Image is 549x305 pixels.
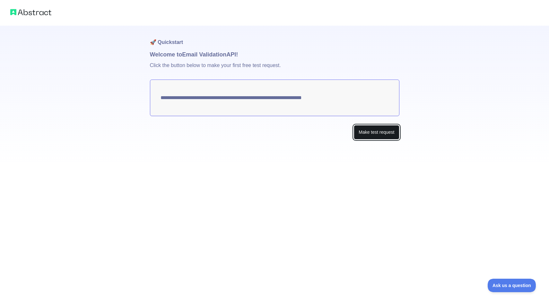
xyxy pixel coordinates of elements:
[150,50,399,59] h1: Welcome to Email Validation API!
[10,8,51,17] img: Abstract logo
[150,59,399,80] p: Click the button below to make your first free test request.
[150,26,399,50] h1: 🚀 Quickstart
[488,279,536,292] iframe: Toggle Customer Support
[354,125,399,140] button: Make test request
